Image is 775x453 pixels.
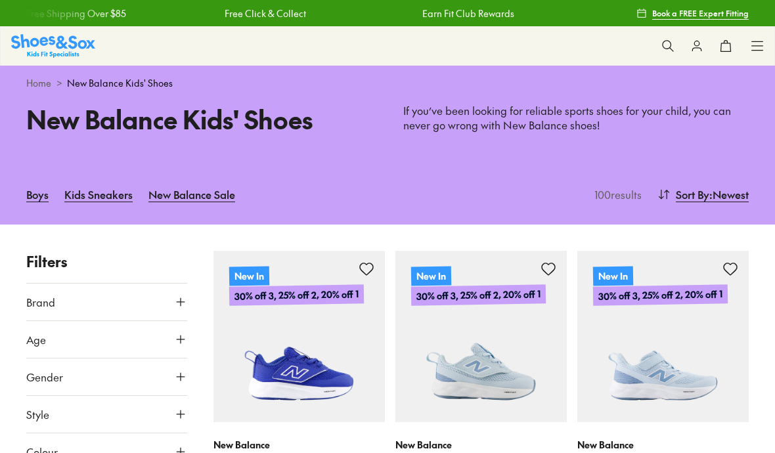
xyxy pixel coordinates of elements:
a: New In30% off 3, 25% off 2, 20% off 1 [577,251,749,422]
img: SNS_Logo_Responsive.svg [11,34,95,57]
p: New Balance [395,438,567,452]
p: If you’ve been looking for reliable sports shoes for your child, you can never go wrong with New ... [403,104,749,133]
p: 30% off 3, 25% off 2, 20% off 1 [229,284,364,306]
a: Kids Sneakers [64,180,133,209]
button: Gender [26,358,187,395]
a: Home [26,76,51,90]
span: Book a FREE Expert Fitting [652,7,749,19]
a: Earn Fit Club Rewards [422,7,514,20]
p: New Balance [213,438,385,452]
span: New Balance Kids' Shoes [67,76,173,90]
span: Gender [26,369,63,385]
h1: New Balance Kids' Shoes [26,100,372,138]
a: New Balance Sale [148,180,235,209]
span: : Newest [709,186,749,202]
button: Brand [26,284,187,320]
a: Free Shipping Over $85 [26,7,125,20]
span: Age [26,332,46,347]
a: Shoes & Sox [11,34,95,57]
button: Style [26,396,187,433]
button: Age [26,321,187,358]
span: Style [26,406,49,422]
span: Sort By [676,186,709,202]
a: New In30% off 3, 25% off 2, 20% off 1 [395,251,567,422]
p: New Balance [577,438,749,452]
a: Free Click & Collect [224,7,305,20]
p: New In [593,266,633,286]
p: 30% off 3, 25% off 2, 20% off 1 [411,284,546,306]
div: > [26,76,749,90]
a: Boys [26,180,49,209]
p: 100 results [589,186,642,202]
span: Brand [26,294,55,310]
a: Book a FREE Expert Fitting [636,1,749,25]
p: New In [411,266,451,286]
p: New In [229,266,269,286]
a: New In30% off 3, 25% off 2, 20% off 1 [213,251,385,422]
p: Filters [26,251,187,272]
p: 30% off 3, 25% off 2, 20% off 1 [593,284,728,306]
button: Sort By:Newest [657,180,749,209]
